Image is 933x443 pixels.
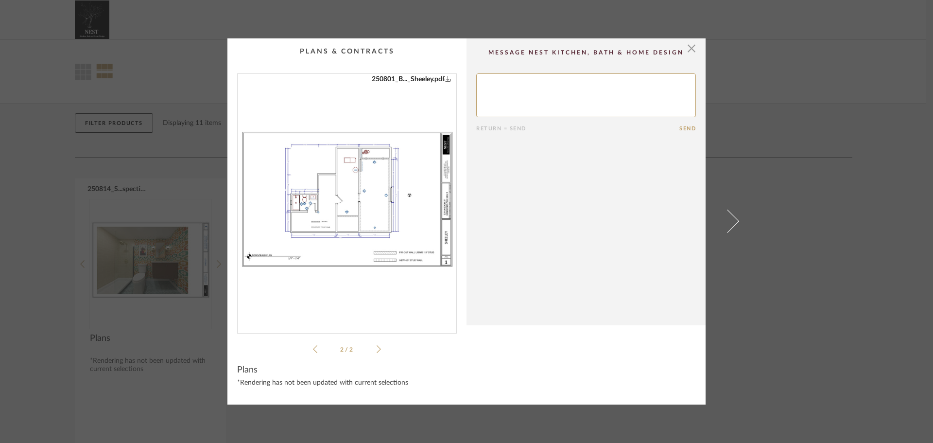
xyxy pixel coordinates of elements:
div: Return = Send [476,125,679,132]
button: Send [679,125,696,132]
span: Plans [237,365,258,375]
span: 2 [340,347,345,353]
span: / [345,347,349,353]
div: *Rendering has not been updated with current selections [237,379,457,387]
div: 1 [238,74,456,325]
a: 250801_B..._Sheeley.pdf [372,74,451,85]
button: Close [682,38,701,58]
img: 7f93ae2d-be4c-43ea-9b6c-c5993bffc739_1000x1000.jpg [238,74,456,325]
a: 250801_B..._Sheeley.pdf [238,74,456,325]
span: 2 [349,347,354,353]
